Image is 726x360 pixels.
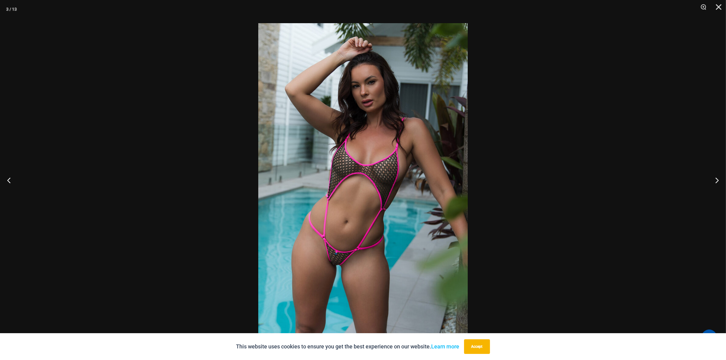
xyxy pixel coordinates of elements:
button: Accept [464,339,490,354]
div: 3 / 13 [6,5,17,14]
img: Inferno Mesh Olive Fuchsia 8561 One Piece 01 [258,23,468,337]
button: Next [703,165,726,195]
a: Learn more [431,343,460,350]
p: This website uses cookies to ensure you get the best experience on our website. [236,342,460,351]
